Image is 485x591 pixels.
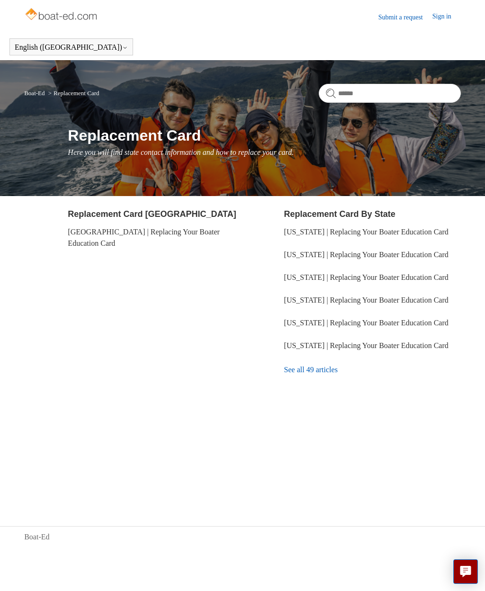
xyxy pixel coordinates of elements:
[24,531,49,543] a: Boat-Ed
[284,228,449,236] a: [US_STATE] | Replacing Your Boater Education Card
[284,319,449,327] a: [US_STATE] | Replacing Your Boater Education Card
[432,11,461,23] a: Sign in
[46,90,99,97] li: Replacement Card
[284,251,449,259] a: [US_STATE] | Replacing Your Boater Education Card
[68,209,236,219] a: Replacement Card [GEOGRAPHIC_DATA]
[15,43,128,52] button: English ([GEOGRAPHIC_DATA])
[378,12,432,22] a: Submit a request
[24,90,45,97] a: Boat-Ed
[284,296,449,304] a: [US_STATE] | Replacing Your Boater Education Card
[453,559,478,584] button: Live chat
[284,209,395,219] a: Replacement Card By State
[284,357,461,383] a: See all 49 articles
[284,273,449,281] a: [US_STATE] | Replacing Your Boater Education Card
[68,228,220,247] a: [GEOGRAPHIC_DATA] | Replacing Your Boater Education Card
[24,90,46,97] li: Boat-Ed
[68,147,460,158] p: Here you will find state contact information and how to replace your card.
[68,124,460,147] h1: Replacement Card
[319,84,461,103] input: Search
[284,341,449,349] a: [US_STATE] | Replacing Your Boater Education Card
[24,6,99,25] img: Boat-Ed Help Center home page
